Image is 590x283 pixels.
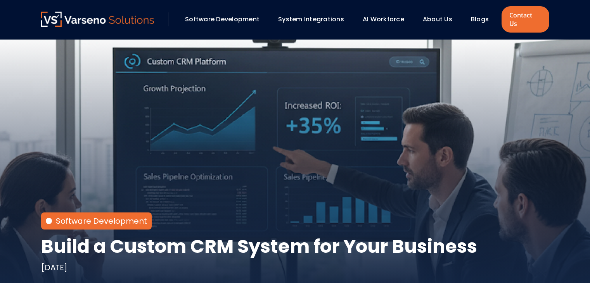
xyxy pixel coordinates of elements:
[363,15,404,24] a: AI Workforce
[502,6,549,33] a: Contact Us
[471,15,489,24] a: Blogs
[419,13,463,26] div: About Us
[56,216,147,226] a: Software Development
[278,15,344,24] a: System Integrations
[185,15,260,24] a: Software Development
[41,236,477,257] h1: Build a Custom CRM System for Your Business
[359,13,415,26] div: AI Workforce
[41,262,67,273] div: [DATE]
[41,12,154,27] img: Varseno Solutions – Product Engineering & IT Services
[274,13,355,26] div: System Integrations
[181,13,270,26] div: Software Development
[423,15,452,24] a: About Us
[467,13,500,26] div: Blogs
